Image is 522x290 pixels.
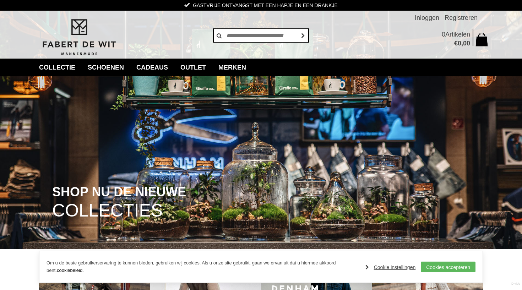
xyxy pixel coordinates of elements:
a: Merken [213,59,251,76]
span: € [454,40,458,47]
img: Fabert de Wit [39,18,119,56]
span: SHOP NU DE NIEUWE [52,185,186,199]
a: collectie [34,59,81,76]
a: Cookie instellingen [365,262,416,273]
span: COLLECTIES [52,202,163,220]
span: 0 [442,31,445,38]
a: Outlet [175,59,211,76]
a: Registreren [445,11,478,25]
span: , [461,40,463,47]
a: cookiebeleid [57,268,82,273]
a: Schoenen [82,59,129,76]
span: Artikelen [445,31,470,38]
p: Om u de beste gebruikerservaring te kunnen bieden, gebruiken wij cookies. Als u onze site gebruik... [47,259,358,274]
span: 0 [458,40,461,47]
span: 00 [463,40,470,47]
a: Divide [511,279,520,288]
a: Inloggen [415,11,439,25]
a: Cadeaus [131,59,173,76]
a: Cookies accepteren [421,262,475,272]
